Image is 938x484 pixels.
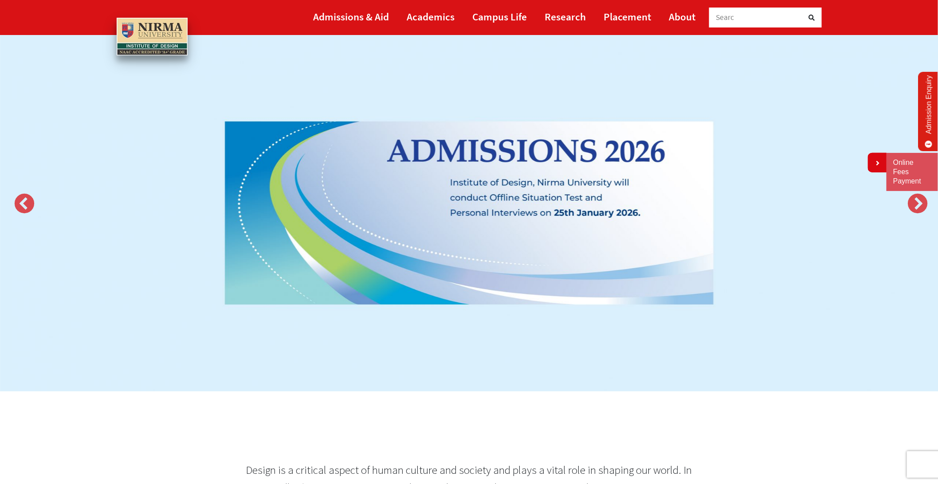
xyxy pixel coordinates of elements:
a: Research [545,7,586,27]
a: Academics [407,7,455,27]
button: Previous [13,193,31,211]
a: Admissions & Aid [314,7,389,27]
a: Online Fees Payment [893,158,931,186]
a: About [669,7,696,27]
img: main_logo [117,18,188,56]
a: Campus Life [473,7,527,27]
a: Placement [604,7,651,27]
button: Next [907,193,925,211]
span: Searc [716,12,735,22]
